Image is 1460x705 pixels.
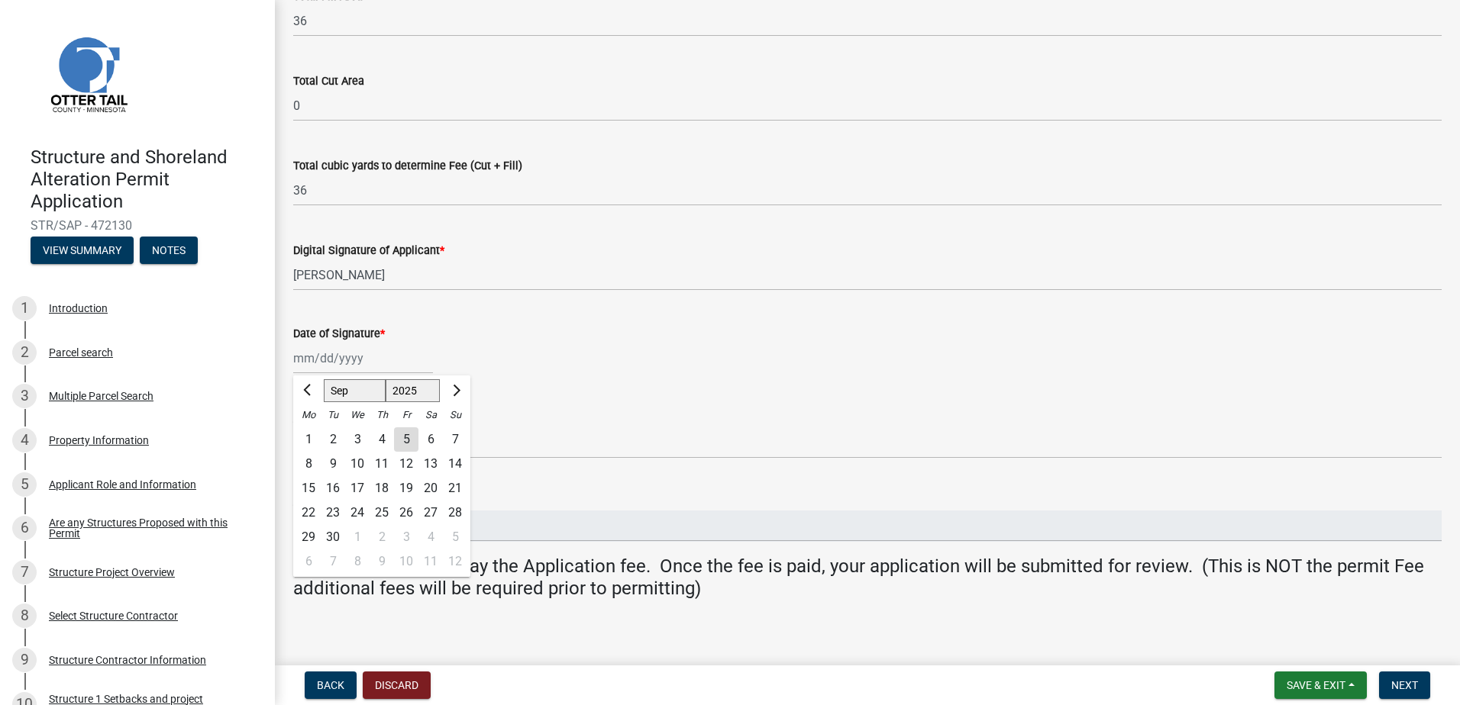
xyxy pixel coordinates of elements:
div: Are any Structures Proposed with this Permit [49,517,250,539]
div: Wednesday, September 10, 2025 [345,452,370,476]
div: Monday, October 6, 2025 [296,549,321,574]
div: Su [443,403,467,427]
label: Total Cut Area [293,76,364,87]
span: STR/SAP - 472130 [31,218,244,233]
div: Tuesday, September 2, 2025 [321,427,345,452]
div: 9 [370,549,394,574]
div: Select Structure Contractor [49,610,178,621]
div: 14 [443,452,467,476]
div: 7 [321,549,345,574]
button: View Summary [31,237,134,264]
div: Saturday, September 13, 2025 [418,452,443,476]
div: Wednesday, September 3, 2025 [345,427,370,452]
div: Tuesday, September 16, 2025 [321,476,345,501]
div: 8 [12,604,37,628]
div: Monday, September 15, 2025 [296,476,321,501]
div: 3 [394,525,418,549]
div: 18 [370,476,394,501]
div: Mo [296,403,321,427]
div: Thursday, September 25, 2025 [370,501,394,525]
div: Saturday, October 4, 2025 [418,525,443,549]
div: Sunday, September 14, 2025 [443,452,467,476]
div: 8 [345,549,370,574]
span: Next [1391,679,1418,691]
label: Date of Signature [293,329,385,340]
div: 1 [12,296,37,320]
div: 24 [345,501,370,525]
div: Wednesday, September 24, 2025 [345,501,370,525]
div: 20 [418,476,443,501]
div: Introduction [49,303,108,314]
div: Friday, October 10, 2025 [394,549,418,574]
div: 6 [296,549,321,574]
div: Wednesday, October 8, 2025 [345,549,370,574]
div: Th [370,403,394,427]
div: 11 [418,549,443,574]
div: Sunday, September 28, 2025 [443,501,467,525]
div: Wednesday, October 1, 2025 [345,525,370,549]
div: Sa [418,403,443,427]
div: Structure Contractor Information [49,655,206,665]
div: Sunday, September 7, 2025 [443,427,467,452]
div: 15 [296,476,321,501]
div: Structure Project Overview [49,567,175,578]
div: 6 [12,516,37,540]
div: Parcel search [49,347,113,358]
div: Monday, September 1, 2025 [296,427,321,452]
div: 12 [394,452,418,476]
div: Friday, September 5, 2025 [394,427,418,452]
div: 2 [12,340,37,365]
div: Friday, September 12, 2025 [394,452,418,476]
div: 11 [370,452,394,476]
div: Monday, September 8, 2025 [296,452,321,476]
div: Saturday, September 20, 2025 [418,476,443,501]
div: Thursday, September 4, 2025 [370,427,394,452]
div: 6 [418,427,443,452]
div: Thursday, October 9, 2025 [370,549,394,574]
div: Thursday, October 2, 2025 [370,525,394,549]
label: Digital Signature of Applicant [293,246,444,256]
div: Thursday, September 11, 2025 [370,452,394,476]
div: 5 [443,525,467,549]
div: 27 [418,501,443,525]
div: Fr [394,403,418,427]
button: Discard [363,671,431,699]
div: Friday, September 26, 2025 [394,501,418,525]
div: 2 [321,427,345,452]
div: 16 [321,476,345,501]
div: 23 [321,501,345,525]
span: Save & Exit [1287,679,1345,691]
div: 22 [296,501,321,525]
div: 4 [12,428,37,452]
div: Tuesday, October 7, 2025 [321,549,345,574]
div: 10 [394,549,418,574]
div: Sunday, September 21, 2025 [443,476,467,501]
div: 5 [394,427,418,452]
div: 4 [418,525,443,549]
div: 9 [12,648,37,672]
button: Back [305,671,357,699]
div: 10 [345,452,370,476]
div: Tu [321,403,345,427]
div: 12 [443,549,467,574]
div: Tuesday, September 30, 2025 [321,525,345,549]
select: Select year [386,379,441,402]
div: Wednesday, September 17, 2025 [345,476,370,501]
button: Next [1379,671,1430,699]
div: 7 [12,560,37,584]
img: Otter Tail County, Minnesota [31,16,145,130]
div: 3 [345,427,370,452]
div: Multiple Parcel Search [49,391,153,401]
div: 3 [12,384,37,408]
div: Monday, September 22, 2025 [296,501,321,525]
input: mm/dd/yyyy [293,343,433,374]
div: 17 [345,476,370,501]
wm-modal-confirm: Notes [140,246,198,258]
span: Back [317,679,344,691]
div: Monday, September 29, 2025 [296,525,321,549]
div: Applicant Role and Information [49,479,196,490]
button: Next month [446,378,464,403]
div: 8 [296,452,321,476]
button: Save & Exit [1274,671,1367,699]
div: Tuesday, September 23, 2025 [321,501,345,525]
